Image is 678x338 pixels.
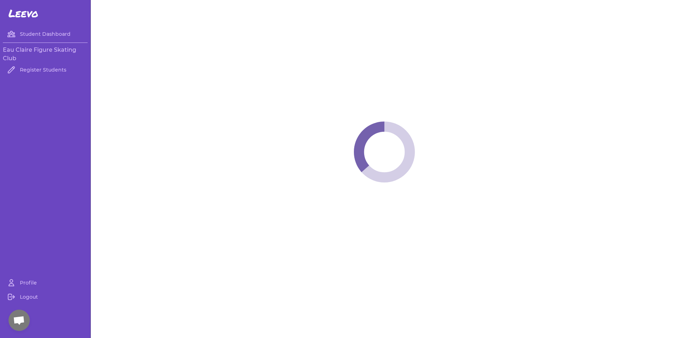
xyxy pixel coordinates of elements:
a: Student Dashboard [3,27,88,41]
span: Leevo [9,7,38,20]
h3: Eau Claire Figure Skating Club [3,46,88,63]
a: Register Students [3,63,88,77]
a: Logout [3,290,88,304]
div: Open chat [9,310,30,331]
a: Profile [3,276,88,290]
